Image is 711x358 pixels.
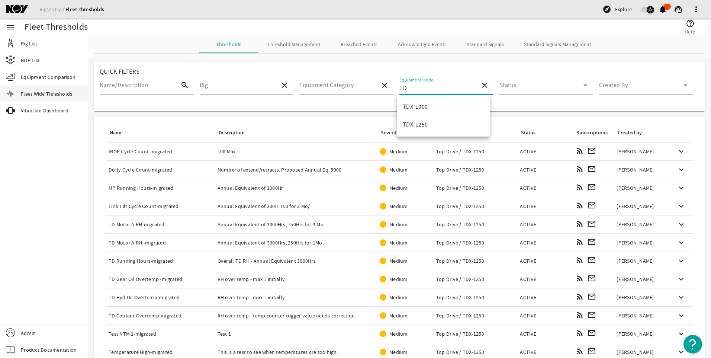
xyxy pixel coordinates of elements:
[380,129,427,137] div: Severity
[617,202,666,210] div: [PERSON_NAME]
[617,166,666,173] div: [PERSON_NAME]
[575,164,584,173] mat-icon: rss_feed
[109,129,209,137] div: Name
[218,202,374,210] div: Annual Equivalent of 3000. 750 for 3 Mo/.
[480,81,489,90] mat-icon: close
[520,312,569,319] div: ACTIVE
[575,201,584,210] mat-icon: rss_feed
[109,239,212,246] div: TD Motor A RH -migrated
[436,202,514,210] div: Top Drive / TDX-1250
[109,184,212,192] div: MP Running Hours-migrated
[100,81,148,89] mat-label: Name/Description
[380,81,389,90] mat-icon: close
[520,202,569,210] div: ACTIVE
[436,148,514,155] div: Top Drive / TDX-1250
[587,310,596,319] mat-icon: mail_outline
[109,221,212,228] div: TD Motor A RH-migrated
[575,329,584,338] mat-icon: rss_feed
[218,257,374,265] div: Overall TD RH - Annual Equivalent 3000Hrs
[575,146,584,155] mat-icon: rss_feed
[520,294,569,301] div: ACTIVE
[21,329,36,337] span: Admin
[575,310,584,319] mat-icon: rss_feed
[587,183,596,192] mat-icon: mail_outline
[219,129,245,137] div: Description
[218,166,374,173] div: Number of extend/retracts. Proposed Annual Eq. 5000
[587,347,596,356] mat-icon: mail_outline
[21,107,68,114] span: Vibration Dashboard
[389,330,408,337] span: Medium
[677,202,686,211] mat-icon: keyboard_arrow_down
[218,294,374,301] div: RH over temp - max 1 initially.
[109,166,212,173] div: Dolly Cycle Count-migrated
[658,5,667,14] mat-icon: notifications
[677,275,686,284] mat-icon: keyboard_arrow_down
[520,184,569,192] div: ACTIVE
[389,148,408,155] span: Medium
[520,257,569,265] div: ACTIVE
[218,330,374,338] div: Test 1
[218,184,374,192] div: Annual Equivalent of 3000Hr
[617,330,666,338] div: [PERSON_NAME]
[521,129,535,137] div: Status
[602,5,611,14] mat-icon: explore
[280,81,289,90] mat-icon: close
[218,221,374,228] div: Annual Equivalent of 3000Hrs, 750Hrs for 3 Mo
[299,81,354,89] mat-label: Equipment Category
[200,81,208,89] mat-label: Rig
[615,6,632,13] span: Explore
[399,77,435,83] mat-label: Equipment Model
[109,348,212,356] div: Temperature High-migrated
[389,185,408,191] span: Medium
[381,129,399,137] div: Severity
[575,183,584,192] mat-icon: rss_feed
[21,346,77,354] span: Product Documentation
[109,330,212,338] div: Test NTM 1-migrated
[576,129,608,137] div: Subscriptions
[389,294,408,301] span: Medium
[436,294,514,301] div: Top Drive / TDX-1250
[389,166,408,173] span: Medium
[21,73,75,81] span: Equipment Comparison
[389,203,408,210] span: Medium
[21,57,40,64] span: BOP List
[520,330,569,338] div: ACTIVE
[218,312,374,319] div: RH over temp - temp counter trigger value needs correction.
[524,42,591,47] span: Standard Signals Management
[109,294,212,301] div: TD Hyd Oil Overtemp-migrated
[6,106,15,115] mat-icon: vibration
[520,221,569,228] div: ACTIVE
[341,42,377,47] span: Breached Events
[267,42,321,47] span: Threshold Management
[499,81,517,89] mat-label: Status
[21,90,72,98] span: Fleet Wide Thresholds
[39,6,65,13] a: Rigsentry
[218,275,374,283] div: RH over temp - max 1 initially.
[677,238,686,247] mat-icon: keyboard_arrow_down
[436,221,514,228] div: Top Drive / TDX-1250
[617,239,666,246] div: [PERSON_NAME]
[587,219,596,228] mat-icon: mail_outline
[587,274,596,283] mat-icon: mail_outline
[677,147,686,156] mat-icon: keyboard_arrow_down
[587,329,596,338] mat-icon: mail_outline
[686,19,695,28] mat-icon: help_outline
[617,148,666,155] div: [PERSON_NAME]
[677,165,686,174] mat-icon: keyboard_arrow_down
[575,292,584,301] mat-icon: rss_feed
[389,276,408,282] span: Medium
[587,292,596,301] mat-icon: mail_outline
[587,146,596,155] mat-icon: mail_outline
[218,148,374,155] div: 100 Max
[436,348,514,356] div: Top Drive / TDX-1250
[25,23,88,31] div: Fleet Thresholds
[575,256,584,265] mat-icon: rss_feed
[403,121,428,128] span: TDX-1250
[403,103,428,111] span: TDX-1000
[436,239,514,246] div: Top Drive / TDX-1250
[683,335,702,354] button: Open Resource Center
[65,6,104,13] a: Fleet-thresholds
[389,312,408,319] span: Medium
[520,275,569,283] div: ACTIVE
[436,257,514,265] div: Top Drive / TDX-1250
